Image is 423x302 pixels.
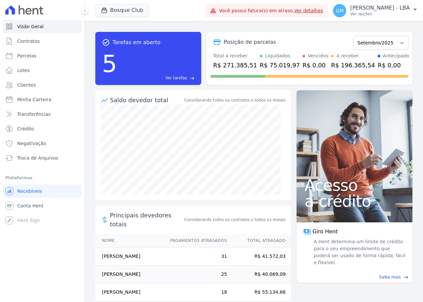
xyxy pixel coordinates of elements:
[383,52,409,59] div: Antecipado
[379,274,401,280] span: Saiba mais
[3,185,82,198] a: Recebíveis
[17,38,40,44] span: Contratos
[227,248,291,265] td: R$ 41.572,03
[102,38,110,46] span: task_alt
[3,93,82,106] a: Minha Carteira
[5,174,79,182] div: Plataformas
[164,248,227,265] td: 31
[3,199,82,212] a: Conta Hent
[312,238,406,266] span: A Hent determina um limite de crédito para o seu empreendimento que poderá ser usado de forma ráp...
[17,125,34,132] span: Crédito
[17,67,30,74] span: Lotes
[331,61,375,70] div: R$ 196.365,54
[227,265,291,283] td: R$ 40.069,09
[120,75,195,81] a: Ver tarefas east
[3,20,82,33] a: Visão Geral
[165,75,187,81] span: Ver tarefas
[164,283,227,301] td: 18
[3,64,82,77] a: Lotes
[260,61,300,70] div: R$ 75.019,97
[3,122,82,135] a: Crédito
[227,234,291,248] th: Total Atrasado
[95,234,164,248] th: Nome
[301,274,408,280] a: Saiba mais east
[17,96,51,103] span: Minha Carteira
[3,137,82,150] a: Negativação
[17,111,51,117] span: Transferências
[95,248,164,265] td: [PERSON_NAME]
[336,8,344,13] span: GM
[328,1,423,20] button: GM [PERSON_NAME] - LBA Ver opções
[3,78,82,92] a: Clientes
[403,275,408,280] span: east
[110,211,183,229] span: Principais devedores totais
[17,52,36,59] span: Parcelas
[213,52,257,59] div: Total a receber
[17,23,44,30] span: Visão Geral
[336,52,359,59] div: A receber
[305,193,404,209] span: a crédito
[95,265,164,283] td: [PERSON_NAME]
[102,46,117,81] div: 5
[184,97,286,103] div: Considerando todos os contratos e todos os meses
[3,151,82,165] a: Troca de Arquivos
[3,35,82,48] a: Contratos
[227,283,291,301] td: R$ 55.134,68
[95,283,164,301] td: [PERSON_NAME]
[378,61,409,70] div: R$ 0,00
[95,4,149,17] button: Bosque Club
[224,38,276,46] div: Posição de parcelas
[213,61,257,70] div: R$ 271.385,51
[3,108,82,121] a: Transferências
[190,76,195,81] span: east
[3,49,82,62] a: Parcelas
[294,8,323,13] a: Ver detalhes
[305,177,404,193] span: Acesso
[265,52,290,59] div: Liquidados
[184,217,286,223] span: Considerando todos os contratos e todos os meses
[303,61,328,70] div: R$ 0,00
[350,11,410,17] p: Ver opções
[17,155,58,161] span: Troca de Arquivos
[110,96,183,105] div: Saldo devedor total
[164,265,227,283] td: 25
[17,188,42,194] span: Recebíveis
[308,52,328,59] div: Vencidos
[17,202,43,209] span: Conta Hent
[312,228,338,236] span: Giro Hent
[164,234,227,248] th: Pagamentos Atrasados
[350,5,410,11] p: [PERSON_NAME] - LBA
[219,7,323,14] span: Você possui fatura(s) em atraso.
[17,140,46,147] span: Negativação
[113,38,161,46] span: Tarefas em aberto
[17,82,36,88] span: Clientes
